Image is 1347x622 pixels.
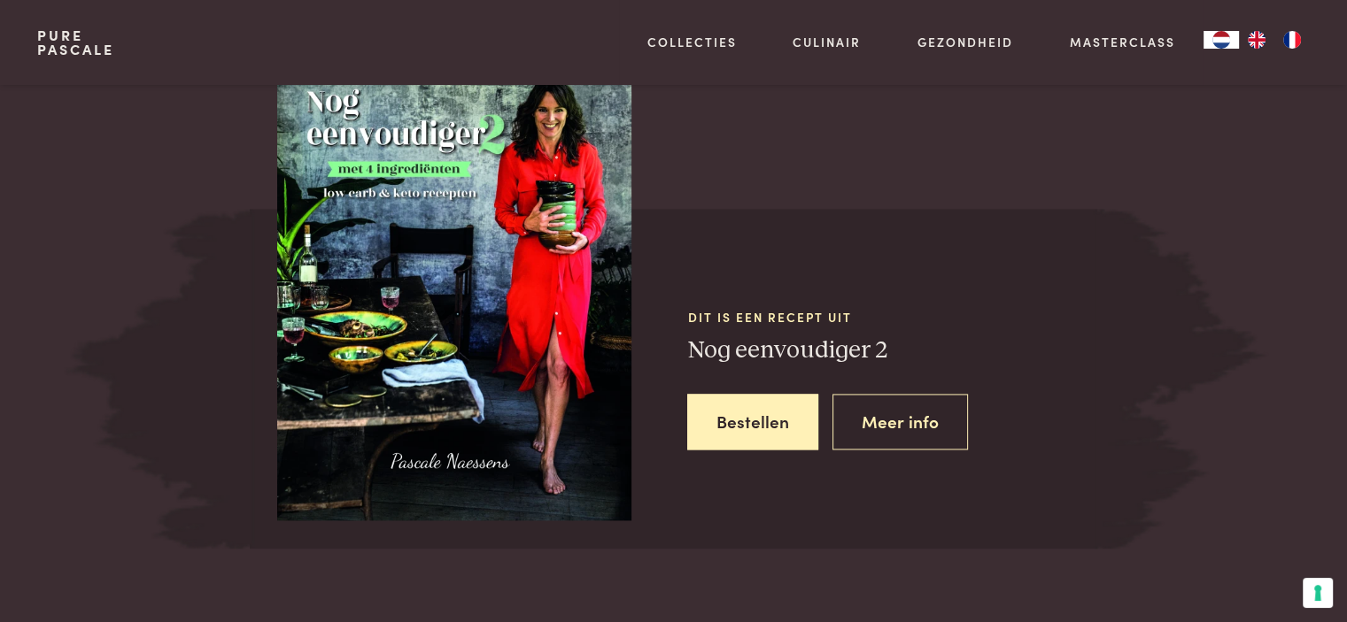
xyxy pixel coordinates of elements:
[1274,31,1310,49] a: FR
[37,28,114,57] a: PurePascale
[1204,31,1239,49] a: NL
[687,335,1097,366] h3: Nog eenvoudiger 2
[647,33,737,51] a: Collecties
[1204,31,1310,49] aside: Language selected: Nederlands
[832,394,968,449] a: Meer info
[687,394,818,449] a: Bestellen
[1303,578,1333,608] button: Uw voorkeuren voor toestemming voor trackingtechnologieën
[687,308,1097,326] span: Dit is een recept uit
[793,33,861,51] a: Culinair
[1239,31,1310,49] ul: Language list
[1070,33,1175,51] a: Masterclass
[1239,31,1274,49] a: EN
[917,33,1013,51] a: Gezondheid
[1204,31,1239,49] div: Language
